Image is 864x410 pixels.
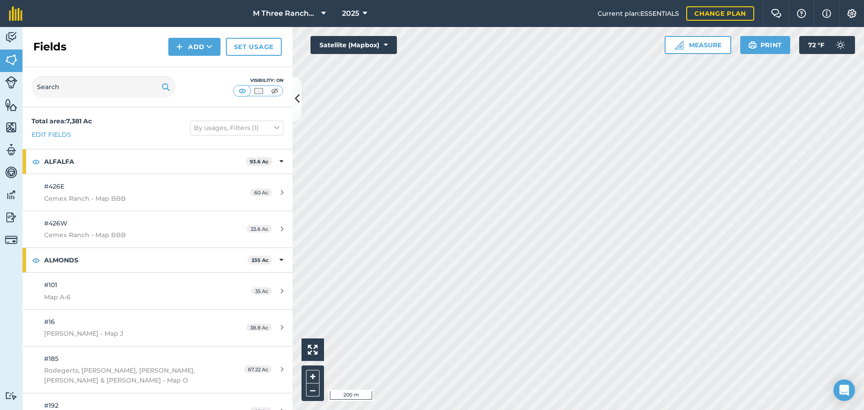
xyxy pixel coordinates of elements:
[247,225,272,233] span: 33.6 Ac
[176,41,183,52] img: svg+xml;base64,PHN2ZyB4bWxucz0iaHR0cDovL3d3dy53My5vcmcvMjAwMC9zdmciIHdpZHRoPSIxNCIgaGVpZ2h0PSIyNC...
[44,194,213,203] span: Cemex Ranch - Map BBB
[5,392,18,400] img: svg+xml;base64,PD94bWwgdmVyc2lvbj0iMS4wIiBlbmNvZGluZz0idXRmLTgiPz4KPCEtLSBHZW5lcmF0b3I6IEFkb2JlIE...
[832,36,850,54] img: svg+xml;base64,PD94bWwgdmVyc2lvbj0iMS4wIiBlbmNvZGluZz0idXRmLTgiPz4KPCEtLSBHZW5lcmF0b3I6IEFkb2JlIE...
[665,36,731,54] button: Measure
[44,248,247,272] strong: ALMONDS
[808,36,824,54] span: 72 ° F
[22,310,292,346] a: #16[PERSON_NAME] - Map J38.8 Ac
[598,9,679,18] span: Current plan : ESSENTIALS
[833,379,855,401] div: Open Intercom Messenger
[5,31,18,44] img: svg+xml;base64,PD94bWwgdmVyc2lvbj0iMS4wIiBlbmNvZGluZz0idXRmLTgiPz4KPCEtLSBHZW5lcmF0b3I6IEFkb2JlIE...
[22,149,292,174] div: ALFALFA93.6 Ac
[250,189,272,196] span: 60 Ac
[33,40,67,54] h2: Fields
[5,234,18,246] img: svg+xml;base64,PD94bWwgdmVyc2lvbj0iMS4wIiBlbmNvZGluZz0idXRmLTgiPz4KPCEtLSBHZW5lcmF0b3I6IEFkb2JlIE...
[31,117,92,125] strong: Total area : 7,381 Ac
[748,40,757,50] img: svg+xml;base64,PHN2ZyB4bWxucz0iaHR0cDovL3d3dy53My5vcmcvMjAwMC9zdmciIHdpZHRoPSIxOSIgaGVpZ2h0PSIyNC...
[22,248,292,272] div: ALMONDS235 Ac
[5,98,18,112] img: svg+xml;base64,PHN2ZyB4bWxucz0iaHR0cDovL3d3dy53My5vcmcvMjAwMC9zdmciIHdpZHRoPSI1NiIgaGVpZ2h0PSI2MC...
[310,36,397,54] button: Satellite (Mapbox)
[796,9,807,18] img: A question mark icon
[32,156,40,167] img: svg+xml;base64,PHN2ZyB4bWxucz0iaHR0cDovL3d3dy53My5vcmcvMjAwMC9zdmciIHdpZHRoPSIxOCIgaGVpZ2h0PSIyNC...
[5,211,18,224] img: svg+xml;base64,PD94bWwgdmVyc2lvbj0iMS4wIiBlbmNvZGluZz0idXRmLTgiPz4KPCEtLSBHZW5lcmF0b3I6IEFkb2JlIE...
[31,130,71,140] a: Edit fields
[269,86,280,95] img: svg+xml;base64,PHN2ZyB4bWxucz0iaHR0cDovL3d3dy53My5vcmcvMjAwMC9zdmciIHdpZHRoPSI1MCIgaGVpZ2h0PSI0MC...
[251,287,272,295] span: 35 Ac
[5,76,18,89] img: svg+xml;base64,PD94bWwgdmVyc2lvbj0iMS4wIiBlbmNvZGluZz0idXRmLTgiPz4KPCEtLSBHZW5lcmF0b3I6IEFkb2JlIE...
[246,324,272,331] span: 38.8 Ac
[5,188,18,202] img: svg+xml;base64,PD94bWwgdmVyc2lvbj0iMS4wIiBlbmNvZGluZz0idXRmLTgiPz4KPCEtLSBHZW5lcmF0b3I6IEFkb2JlIE...
[675,41,684,50] img: Ruler icon
[44,329,213,338] span: [PERSON_NAME] - Map J
[233,77,283,84] div: Visibility: On
[22,174,292,211] a: #426ECemex Ranch - Map BBB60 Ac
[44,318,55,326] span: #16
[22,347,292,393] a: #185Rodegerts, [PERSON_NAME], [PERSON_NAME], [PERSON_NAME] & [PERSON_NAME] - Map O67.22 Ac
[162,81,170,92] img: svg+xml;base64,PHN2ZyB4bWxucz0iaHR0cDovL3d3dy53My5vcmcvMjAwMC9zdmciIHdpZHRoPSIxOSIgaGVpZ2h0PSIyNC...
[9,6,22,21] img: fieldmargin Logo
[5,166,18,179] img: svg+xml;base64,PD94bWwgdmVyc2lvbj0iMS4wIiBlbmNvZGluZz0idXRmLTgiPz4KPCEtLSBHZW5lcmF0b3I6IEFkb2JlIE...
[168,38,220,56] button: Add
[44,230,213,240] span: Cemex Ranch - Map BBB
[226,38,282,56] a: Set usage
[190,121,283,135] button: By usages, Filters (1)
[822,8,831,19] img: svg+xml;base64,PHN2ZyB4bWxucz0iaHR0cDovL3d3dy53My5vcmcvMjAwMC9zdmciIHdpZHRoPSIxNyIgaGVpZ2h0PSIxNy...
[252,257,269,263] strong: 235 Ac
[342,8,359,19] span: 2025
[44,149,246,174] strong: ALFALFA
[32,255,40,266] img: svg+xml;base64,PHN2ZyB4bWxucz0iaHR0cDovL3d3dy53My5vcmcvMjAwMC9zdmciIHdpZHRoPSIxOCIgaGVpZ2h0PSIyNC...
[44,292,213,302] span: Map A-6
[253,8,318,19] span: M Three Ranches LLC
[44,355,58,363] span: #185
[306,383,319,396] button: –
[740,36,791,54] button: Print
[244,365,272,373] span: 67.22 Ac
[31,76,175,98] input: Search
[771,9,782,18] img: Two speech bubbles overlapping with the left bubble in the forefront
[846,9,857,18] img: A cog icon
[308,345,318,355] img: Four arrows, one pointing top left, one top right, one bottom right and the last bottom left
[44,219,67,227] span: #426W
[799,36,855,54] button: 72 °F
[44,281,57,289] span: #101
[253,86,264,95] img: svg+xml;base64,PHN2ZyB4bWxucz0iaHR0cDovL3d3dy53My5vcmcvMjAwMC9zdmciIHdpZHRoPSI1MCIgaGVpZ2h0PSI0MC...
[5,121,18,134] img: svg+xml;base64,PHN2ZyB4bWxucz0iaHR0cDovL3d3dy53My5vcmcvMjAwMC9zdmciIHdpZHRoPSI1NiIgaGVpZ2h0PSI2MC...
[306,370,319,383] button: +
[5,143,18,157] img: svg+xml;base64,PD94bWwgdmVyc2lvbj0iMS4wIiBlbmNvZGluZz0idXRmLTgiPz4KPCEtLSBHZW5lcmF0b3I6IEFkb2JlIE...
[250,158,269,165] strong: 93.6 Ac
[237,86,248,95] img: svg+xml;base64,PHN2ZyB4bWxucz0iaHR0cDovL3d3dy53My5vcmcvMjAwMC9zdmciIHdpZHRoPSI1MCIgaGVpZ2h0PSI0MC...
[686,6,754,21] a: Change plan
[44,401,58,410] span: #192
[22,211,292,248] a: #426WCemex Ranch - Map BBB33.6 Ac
[5,53,18,67] img: svg+xml;base64,PHN2ZyB4bWxucz0iaHR0cDovL3d3dy53My5vcmcvMjAwMC9zdmciIHdpZHRoPSI1NiIgaGVpZ2h0PSI2MC...
[22,273,292,309] a: #101Map A-635 Ac
[44,182,64,190] span: #426E
[44,365,213,386] span: Rodegerts, [PERSON_NAME], [PERSON_NAME], [PERSON_NAME] & [PERSON_NAME] - Map O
